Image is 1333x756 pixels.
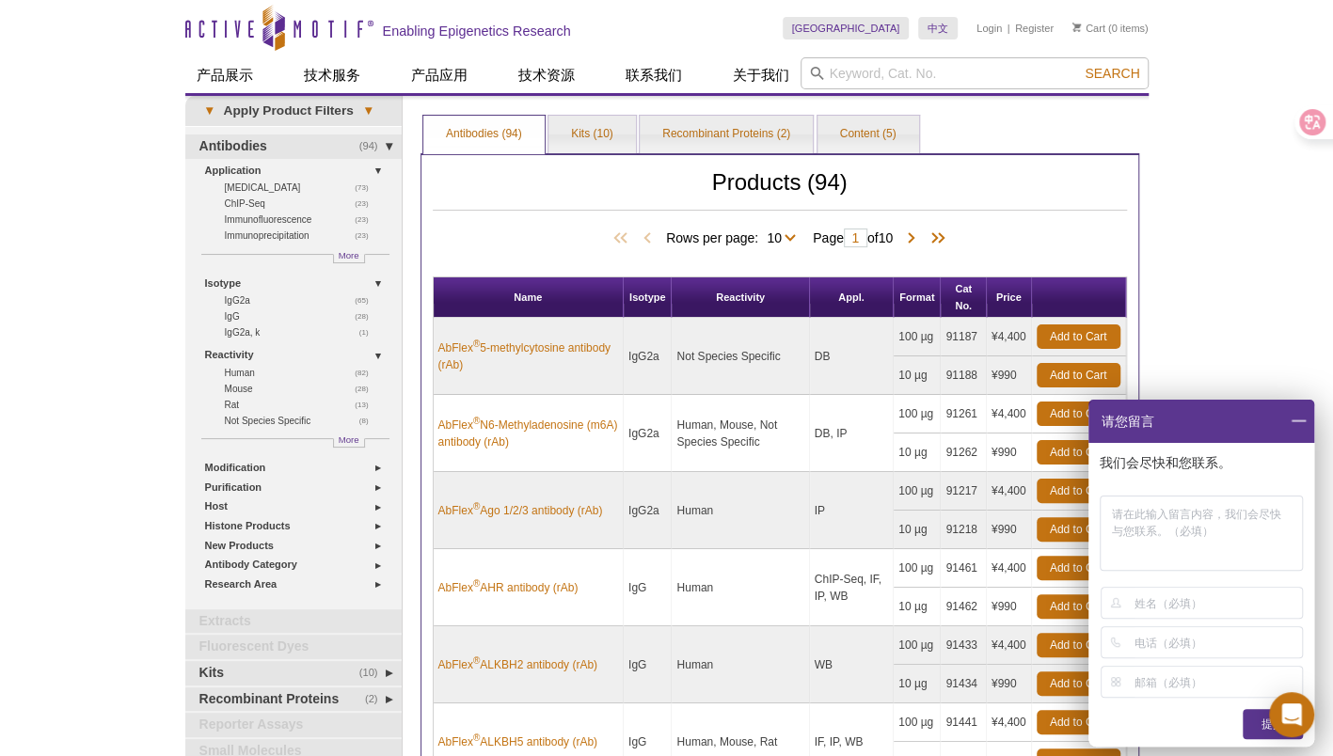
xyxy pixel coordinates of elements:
td: 10 µg [894,433,941,472]
td: IgG2a [624,395,673,472]
a: (28)IgG [225,308,379,324]
a: More [333,254,365,263]
th: Reactivity [672,277,809,318]
span: More [339,432,359,448]
a: (1)IgG2a, k [225,324,379,340]
a: Content (5) [817,116,919,153]
span: (10) [359,661,389,685]
div: 提交 [1243,709,1303,739]
span: (65) [355,292,378,308]
input: 电话（必填） [1135,627,1299,657]
a: Add to Cart [1037,594,1120,619]
a: (23)Immunoprecipitation [225,228,379,244]
sup: ® [473,578,480,589]
td: 91433 [941,626,986,665]
td: 91434 [941,665,986,703]
sup: ® [473,732,480,743]
td: 91188 [941,356,986,395]
td: Human [672,626,809,703]
a: Extracts [185,609,402,634]
span: More [339,247,359,263]
a: New Products [205,536,390,556]
a: (82)Human [225,365,379,381]
span: (28) [355,308,378,324]
td: 100 µg [894,318,941,356]
span: (8) [359,413,379,429]
a: Add to Cart [1037,710,1120,734]
td: ¥990 [987,665,1032,703]
th: Appl. [810,277,895,318]
a: (73)[MEDICAL_DATA] [225,180,379,196]
a: (65)IgG2a [225,292,379,308]
td: IgG [624,549,673,626]
span: 请您留言 [1100,400,1154,443]
a: (28)Mouse [225,381,379,397]
a: AbFlex®AHR antibody (rAb) [438,579,579,596]
a: Add to Cart [1037,633,1120,657]
h2: Enabling Epigenetics Research [383,23,571,39]
th: Name [434,277,624,318]
a: (8)Not Species Specific [225,413,379,429]
a: Add to Cart [1037,556,1120,580]
td: WB [810,626,895,703]
a: 技术服务 [293,57,372,93]
a: 技术资源 [507,57,586,93]
a: Fluorescent Dyes [185,635,402,659]
td: ¥990 [987,588,1032,626]
span: (13) [355,397,378,413]
span: Next Page [902,229,921,248]
td: ChIP-Seq, IF, IP, WB [810,549,895,626]
input: 姓名（必填） [1135,588,1299,618]
td: IgG [624,626,673,703]
td: ¥4,400 [987,472,1032,511]
a: 联系我们 [614,57,693,93]
th: Cat No. [941,277,986,318]
a: Antibodies (94) [423,116,545,153]
span: Last Page [921,229,949,248]
a: Recombinant Proteins (2) [640,116,813,153]
td: ¥990 [987,356,1032,395]
td: 100 µg [894,395,941,433]
a: AbFlex®5-methylcytosine antibody (rAb) [438,339,618,373]
td: 100 µg [894,472,941,511]
a: Application [205,161,390,181]
td: ¥4,400 [987,549,1032,588]
td: 10 µg [894,588,941,626]
span: (23) [355,228,378,244]
span: (28) [355,381,378,397]
a: Add to Cart [1037,440,1120,465]
a: AbFlex®Ago 1/2/3 antibody (rAb) [438,502,603,519]
sup: ® [473,339,480,349]
span: ▾ [195,102,224,119]
td: 91262 [941,433,986,472]
span: (23) [355,196,378,212]
span: (23) [355,212,378,228]
a: Isotype [205,274,390,293]
span: (94) [359,134,389,159]
img: Your Cart [1072,23,1081,32]
h2: Products (94) [433,174,1127,211]
span: ▾ [354,102,383,119]
td: IgG2a [624,318,673,395]
a: Add to Cart [1037,479,1120,503]
span: Previous Page [638,229,657,248]
span: Page of [803,228,902,247]
input: 邮箱（必填） [1135,667,1299,697]
span: (1) [359,324,379,340]
th: Format [894,277,941,318]
a: (2)Recombinant Proteins [185,687,402,712]
td: 10 µg [894,511,941,549]
a: Add to Cart [1037,363,1120,387]
a: Histone Products [205,516,390,536]
td: 100 µg [894,549,941,588]
span: Rows per page: [666,228,803,246]
td: IgG2a [624,472,673,549]
sup: ® [473,501,480,512]
li: (0 items) [1072,17,1149,39]
a: Modification [205,458,390,478]
a: 中文 [918,17,958,39]
span: Search [1085,66,1139,81]
a: Kits (10) [548,116,636,153]
a: (10)Kits [185,661,402,685]
a: Login [976,22,1002,35]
